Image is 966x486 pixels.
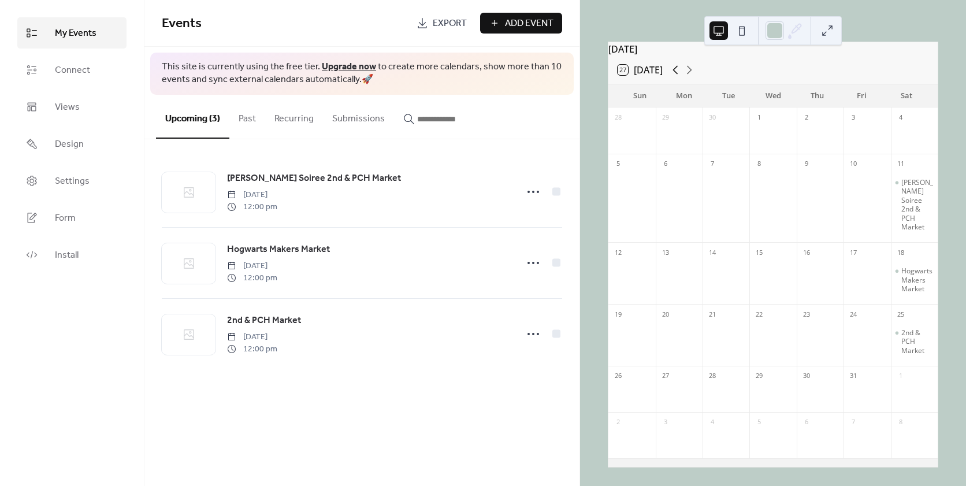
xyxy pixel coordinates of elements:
[229,95,265,138] button: Past
[227,243,330,257] span: Hogwarts Makers Market
[894,416,907,429] div: 8
[847,112,860,124] div: 3
[894,112,907,124] div: 4
[800,158,813,170] div: 9
[894,158,907,170] div: 11
[17,128,127,159] a: Design
[894,370,907,383] div: 1
[322,58,376,76] a: Upgrade now
[17,202,127,233] a: Form
[706,158,719,170] div: 7
[17,165,127,196] a: Settings
[659,416,672,429] div: 3
[612,246,625,259] div: 12
[753,370,766,383] div: 29
[800,246,813,259] div: 16
[707,84,751,107] div: Tue
[55,175,90,188] span: Settings
[659,246,672,259] div: 13
[706,112,719,124] div: 30
[614,62,667,78] button: 27[DATE]
[227,343,277,355] span: 12:00 pm
[17,239,127,270] a: Install
[659,370,672,383] div: 27
[659,158,672,170] div: 6
[753,246,766,259] div: 15
[847,416,860,429] div: 7
[753,112,766,124] div: 1
[408,13,475,34] a: Export
[227,201,277,213] span: 12:00 pm
[659,308,672,321] div: 20
[891,178,938,232] div: Snoopys Spooky Soiree 2nd & PCH Market
[884,84,928,107] div: Sat
[706,308,719,321] div: 21
[227,260,277,272] span: [DATE]
[55,27,96,40] span: My Events
[612,416,625,429] div: 2
[17,91,127,123] a: Views
[662,84,707,107] div: Mon
[800,112,813,124] div: 2
[227,171,401,186] a: [PERSON_NAME] Soiree 2nd & PCH Market
[612,370,625,383] div: 26
[227,172,401,186] span: [PERSON_NAME] Soiree 2nd & PCH Market
[901,178,933,232] div: [PERSON_NAME] Soiree 2nd & PCH Market
[659,112,672,124] div: 29
[894,246,907,259] div: 18
[706,246,719,259] div: 14
[612,308,625,321] div: 19
[800,370,813,383] div: 30
[706,416,719,429] div: 4
[55,248,79,262] span: Install
[800,308,813,321] div: 23
[612,158,625,170] div: 5
[847,158,860,170] div: 10
[753,416,766,429] div: 5
[901,266,933,294] div: Hogwarts Makers Market
[894,308,907,321] div: 25
[227,272,277,284] span: 12:00 pm
[753,308,766,321] div: 22
[618,84,662,107] div: Sun
[847,370,860,383] div: 31
[847,308,860,321] div: 24
[156,95,229,139] button: Upcoming (3)
[839,84,884,107] div: Fri
[847,246,860,259] div: 17
[612,112,625,124] div: 28
[480,13,562,34] button: Add Event
[162,61,562,87] span: This site is currently using the free tier. to create more calendars, show more than 10 events an...
[55,101,80,114] span: Views
[323,95,394,138] button: Submissions
[706,370,719,383] div: 28
[227,314,301,328] span: 2nd & PCH Market
[891,328,938,355] div: 2nd & PCH Market
[55,138,84,151] span: Design
[751,84,796,107] div: Wed
[891,266,938,294] div: Hogwarts Makers Market
[753,158,766,170] div: 8
[901,328,933,355] div: 2nd & PCH Market
[227,331,277,343] span: [DATE]
[227,313,301,328] a: 2nd & PCH Market
[265,95,323,138] button: Recurring
[800,416,813,429] div: 6
[55,64,90,77] span: Connect
[162,11,202,36] span: Events
[227,189,277,201] span: [DATE]
[505,17,553,31] span: Add Event
[796,84,840,107] div: Thu
[608,42,938,56] div: [DATE]
[55,212,76,225] span: Form
[227,242,330,257] a: Hogwarts Makers Market
[17,17,127,49] a: My Events
[17,54,127,86] a: Connect
[433,17,467,31] span: Export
